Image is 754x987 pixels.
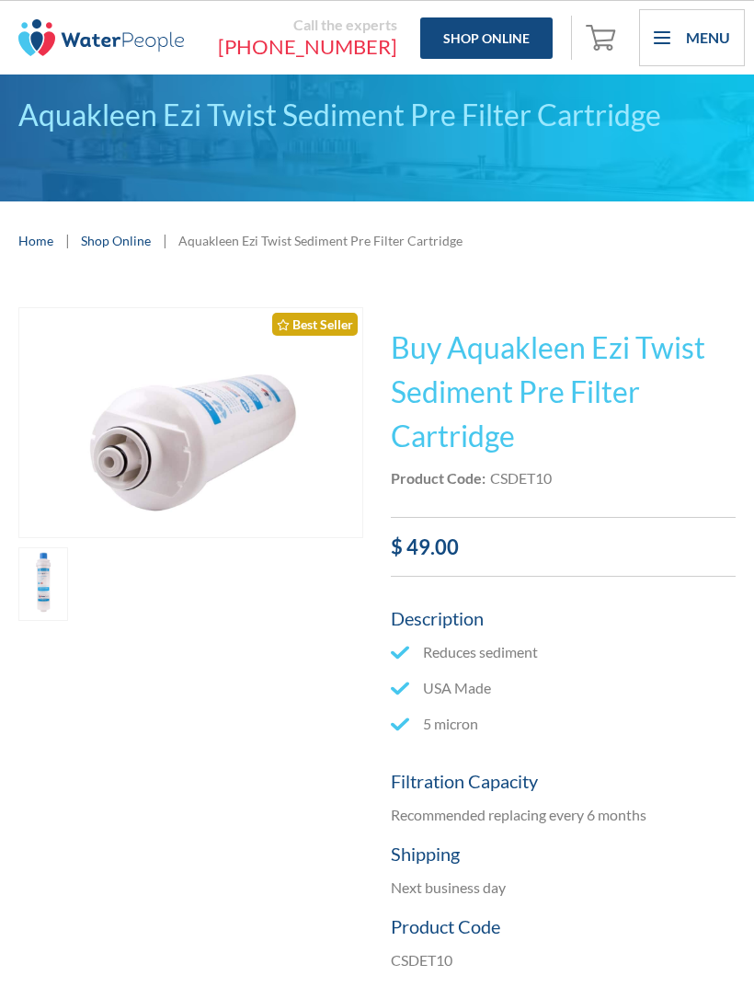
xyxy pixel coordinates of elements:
a: Shop Online [420,17,553,59]
h5: Filtration Capacity [391,767,736,795]
img: The Water People [18,19,184,56]
p: CSDET10 [391,949,736,971]
div: $ 49.00 [391,532,736,562]
div: | [63,229,72,251]
div: CSDET10 [490,467,552,489]
li: 5 micron [391,713,736,735]
a: Home [18,231,53,250]
div: Aquakleen Ezi Twist Sediment Pre Filter Cartridge [18,93,736,137]
a: Shop Online [81,231,151,250]
img: shopping cart [586,22,621,52]
div: menu [639,9,745,66]
div: Menu [686,27,730,49]
a: Open cart [581,16,625,60]
div: | [160,229,169,251]
a: open lightbox [18,307,363,538]
div: Call the experts [202,16,397,34]
a: [PHONE_NUMBER] [202,34,397,60]
h5: Description [391,604,736,632]
strong: Product Code: [391,469,486,487]
h1: Buy Aquakleen Ezi Twist Sediment Pre Filter Cartridge [391,326,736,458]
h5: Product Code [391,912,736,940]
p: Next business day [391,877,736,899]
p: Recommended replacing every 6 months [391,804,736,826]
h5: Shipping [391,840,736,867]
li: USA Made [391,677,736,699]
img: Aquakleen Ezi Twist Sediment Pre Filter Cartridge [19,308,362,537]
div: Best Seller [272,313,358,336]
li: Reduces sediment [391,641,736,663]
a: open lightbox [18,547,68,621]
div: Aquakleen Ezi Twist Sediment Pre Filter Cartridge [178,231,463,250]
